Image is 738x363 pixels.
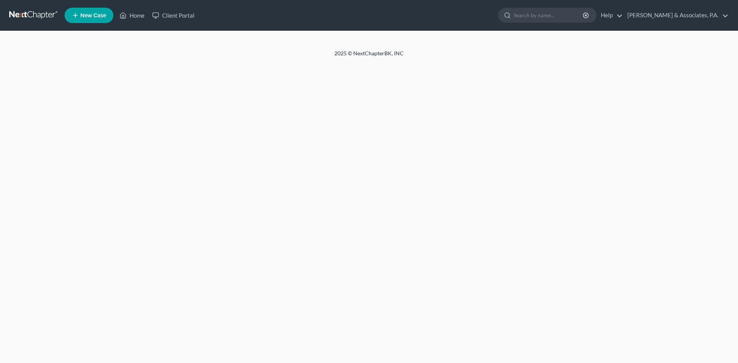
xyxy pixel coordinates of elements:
div: 2025 © NextChapterBK, INC [150,50,588,63]
a: Help [597,8,623,22]
a: [PERSON_NAME] & Associates, P.A. [623,8,728,22]
a: Home [116,8,148,22]
a: Client Portal [148,8,198,22]
span: New Case [80,13,106,18]
input: Search by name... [514,8,584,22]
